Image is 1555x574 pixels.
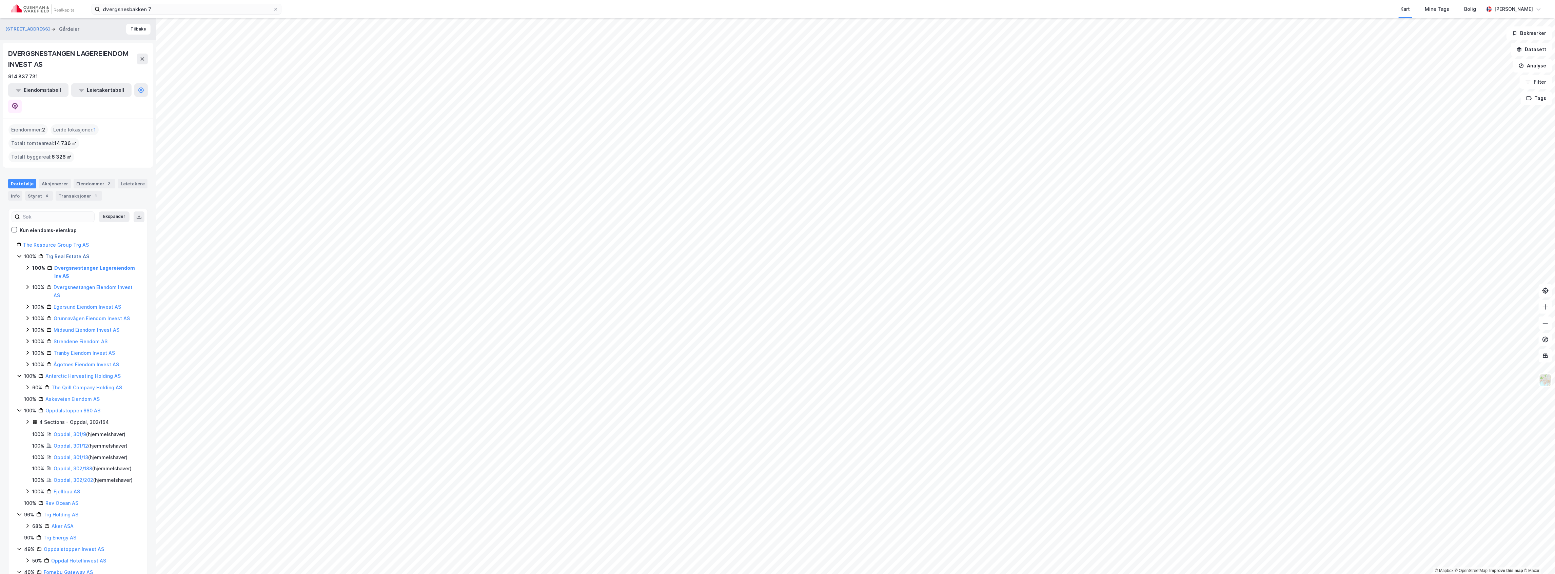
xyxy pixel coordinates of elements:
[32,326,44,334] div: 100%
[32,522,42,530] div: 68%
[1513,59,1552,73] button: Analyse
[8,179,36,188] div: Portefølje
[54,442,127,450] div: ( hjemmelshaver )
[25,191,53,201] div: Styret
[1435,568,1454,573] a: Mapbox
[43,535,76,540] a: Trg Energy AS
[54,430,125,438] div: ( hjemmelshaver )
[45,253,89,259] a: Trg Real Estate AS
[32,442,44,450] div: 100%
[8,48,137,70] div: DVERGSNESTANGEN LAGEREIENDOM INVEST AS
[32,314,44,323] div: 100%
[45,408,100,413] a: Oppdalstoppen 880 AS
[74,179,115,188] div: Eiendommer
[32,361,44,369] div: 100%
[24,511,34,519] div: 96%
[54,476,133,484] div: ( hjemmelshaver )
[54,327,119,333] a: Midsund Eiendom Invest AS
[1521,541,1555,574] iframe: Chat Widget
[45,373,121,379] a: Antarctic Harvesting Holding AS
[11,4,75,14] img: cushman-wakefield-realkapital-logo.202ea83816669bd177139c58696a8fa1.svg
[54,431,86,437] a: Oppdal, 301/9
[24,407,36,415] div: 100%
[1511,43,1552,56] button: Datasett
[32,264,45,272] div: 100%
[1521,91,1552,105] button: Tags
[24,395,36,403] div: 100%
[8,124,48,135] div: Eiendommer :
[94,126,96,134] span: 1
[24,534,34,542] div: 90%
[24,545,35,553] div: 49%
[52,385,122,390] a: The Qrill Company Holding AS
[1521,541,1555,574] div: Kontrollprogram for chat
[54,453,127,462] div: ( hjemmelshaver )
[8,138,79,149] div: Totalt tomteareal :
[32,283,44,291] div: 100%
[24,252,36,261] div: 100%
[32,476,44,484] div: 100%
[118,179,147,188] div: Leietakere
[59,25,79,33] div: Gårdeier
[32,349,44,357] div: 100%
[54,139,77,147] span: 14 736 ㎡
[1425,5,1450,13] div: Mine Tags
[42,126,45,134] span: 2
[45,500,78,506] a: Rev Ocean AS
[44,546,104,552] a: Oppdalstoppen Invest AS
[52,153,72,161] span: 6 326 ㎡
[54,489,80,494] a: Fjellbua AS
[1539,374,1552,387] img: Z
[54,465,132,473] div: ( hjemmelshaver )
[8,151,74,162] div: Totalt byggareal :
[1495,5,1533,13] div: [PERSON_NAME]
[32,488,44,496] div: 100%
[43,192,50,199] div: 4
[45,396,100,402] a: Askeveien Eiendom AS
[54,454,88,460] a: Oppdal, 301/13
[54,265,135,279] a: Dvergsnestangen Lagereiendom Inv AS
[5,26,51,33] button: [STREET_ADDRESS]
[126,24,151,35] button: Tilbake
[54,284,133,298] a: Dvergsnestangen Eiendom Invest AS
[23,242,89,248] a: The Resource Group Trg AS
[1464,5,1476,13] div: Bolig
[93,192,99,199] div: 1
[106,180,113,187] div: 2
[54,315,130,321] a: Grunnavågen Eiendom Invest AS
[8,73,38,81] div: 914 837 731
[39,179,71,188] div: Aksjonærer
[32,453,44,462] div: 100%
[54,350,115,356] a: Tranby Eiendom Invest AS
[8,191,22,201] div: Info
[54,443,88,449] a: Oppdal, 301/12
[54,339,107,344] a: Strendene Eiendom AS
[32,430,44,438] div: 100%
[54,304,121,310] a: Egersund Eiendom Invest AS
[54,466,92,471] a: Oppdal, 302/188
[32,465,44,473] div: 100%
[20,212,94,222] input: Søk
[1401,5,1410,13] div: Kart
[52,523,74,529] a: Aker ASA
[71,83,132,97] button: Leietakertabell
[1455,568,1488,573] a: OpenStreetMap
[1507,26,1552,40] button: Bokmerker
[24,499,36,507] div: 100%
[39,418,109,426] div: 4 Sections - Oppdal, 302/164
[32,557,42,565] div: 50%
[32,303,44,311] div: 100%
[1490,568,1523,573] a: Improve this map
[8,83,68,97] button: Eiendomstabell
[99,211,130,222] button: Ekspander
[43,512,78,517] a: Trg Holding AS
[100,4,273,14] input: Søk på adresse, matrikkel, gårdeiere, leietakere eller personer
[54,362,119,367] a: Ågotnes Eiendom Invest AS
[32,337,44,346] div: 100%
[32,384,42,392] div: 60%
[24,372,36,380] div: 100%
[20,226,77,234] div: Kun eiendoms-eierskap
[51,558,106,563] a: Oppdal Hotellinvest AS
[1520,75,1552,89] button: Filter
[54,477,93,483] a: Oppdal, 302/202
